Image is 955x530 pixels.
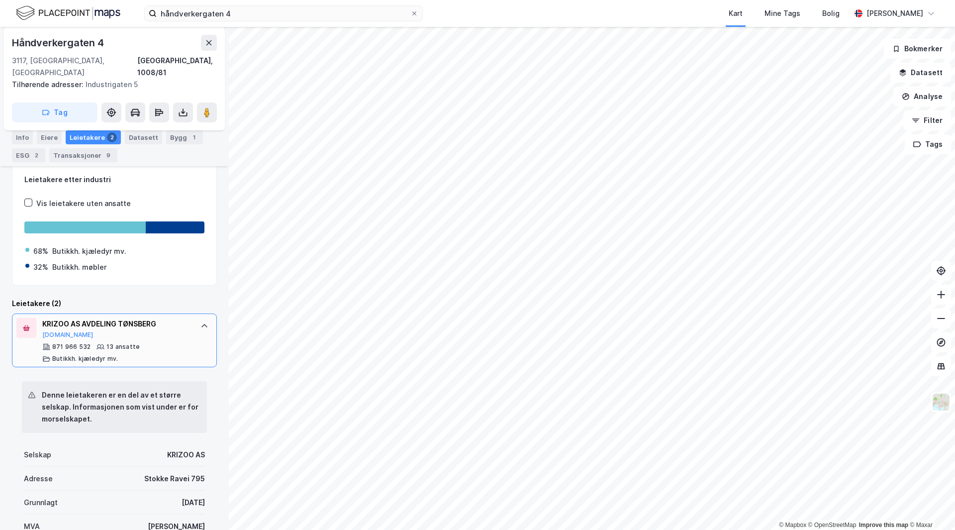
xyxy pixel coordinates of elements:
div: ESG [12,148,45,162]
div: Info [12,130,33,144]
div: 9 [103,150,113,160]
div: Bygg [166,130,203,144]
div: Industrigaten 5 [12,79,209,91]
div: Kart [729,7,743,19]
div: Grunnlagt [24,497,58,509]
div: Transaksjoner [49,148,117,162]
div: Butikkh. kjæledyr mv. [52,355,118,363]
div: Håndverkergaten 4 [12,35,106,51]
div: Leietakere etter industri [24,174,204,186]
a: Improve this map [859,522,908,529]
div: 2 [107,132,117,142]
div: Bolig [822,7,840,19]
div: Butikkh. kjæledyr mv. [52,245,126,257]
iframe: Chat Widget [905,482,955,530]
div: [GEOGRAPHIC_DATA], 1008/81 [137,55,217,79]
div: KRIZOO AS [167,449,205,461]
input: Søk på adresse, matrikkel, gårdeiere, leietakere eller personer [157,6,410,21]
button: Filter [903,110,951,130]
div: 32% [33,261,48,273]
button: Tag [12,103,97,122]
div: 871 966 532 [52,343,91,351]
button: [DOMAIN_NAME] [42,331,94,339]
div: Denne leietakeren er en del av et større selskap. Informasjonen som vist under er for morselskapet. [42,389,199,425]
a: OpenStreetMap [808,522,857,529]
div: Mine Tags [764,7,800,19]
button: Analyse [893,87,951,106]
span: Tilhørende adresser: [12,80,86,89]
button: Tags [905,134,951,154]
div: Stokke Ravei 795 [144,473,205,485]
a: Mapbox [779,522,806,529]
div: 2 [31,150,41,160]
div: [PERSON_NAME] [866,7,923,19]
div: 13 ansatte [106,343,140,351]
div: Kontrollprogram for chat [905,482,955,530]
div: Butikkh. møbler [52,261,106,273]
div: KRIZOO AS AVDELING TØNSBERG [42,318,191,330]
div: Vis leietakere uten ansatte [36,198,131,210]
button: Bokmerker [884,39,951,59]
div: Selskap [24,449,51,461]
div: [DATE] [182,497,205,509]
div: Datasett [125,130,162,144]
div: Leietakere (2) [12,298,217,310]
div: Eiere [37,130,62,144]
div: 3117, [GEOGRAPHIC_DATA], [GEOGRAPHIC_DATA] [12,55,137,79]
div: 68% [33,245,48,257]
div: Leietakere [66,130,121,144]
img: Z [932,393,951,412]
div: 1 [189,132,199,142]
button: Datasett [890,63,951,83]
div: Adresse [24,473,53,485]
img: logo.f888ab2527a4732fd821a326f86c7f29.svg [16,4,120,22]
